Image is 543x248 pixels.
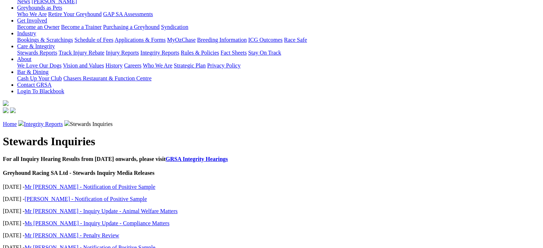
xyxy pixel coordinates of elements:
[140,50,179,56] a: Integrity Reports
[174,62,206,69] a: Strategic Plan
[17,50,540,56] div: Care & Integrity
[63,62,104,69] a: Vision and Values
[25,220,170,226] a: Ms [PERSON_NAME] - Inquiry Update - Compliance Matters
[17,62,540,69] div: About
[166,156,228,162] a: GRSA Integrity Hearings
[167,37,196,43] a: MyOzChase
[17,5,62,11] a: Greyhounds as Pets
[207,62,241,69] a: Privacy Policy
[3,156,228,162] b: For all Inquiry Hearing Results from [DATE] onwards, please visit
[10,107,16,113] img: twitter.svg
[25,208,178,214] a: Mr [PERSON_NAME] - Inquiry Update - Animal Welfare Matters
[17,37,540,43] div: Industry
[17,82,51,88] a: Contact GRSA
[143,62,172,69] a: Who We Are
[3,120,540,127] p: Stewards Inquiries
[284,37,307,43] a: Race Safe
[17,43,55,49] a: Care & Integrity
[3,196,540,202] p: [DATE] -
[17,75,62,81] a: Cash Up Your Club
[248,50,281,56] a: Stay On Track
[3,121,17,127] a: Home
[181,50,219,56] a: Rules & Policies
[17,11,540,17] div: Greyhounds as Pets
[3,107,9,113] img: facebook.svg
[103,24,160,30] a: Purchasing a Greyhound
[74,37,113,43] a: Schedule of Fees
[17,62,61,69] a: We Love Our Dogs
[64,120,70,126] img: chevron-right.svg
[3,135,540,148] h1: Stewards Inquiries
[106,50,139,56] a: Injury Reports
[115,37,166,43] a: Applications & Forms
[48,11,102,17] a: Retire Your Greyhound
[17,88,64,94] a: Login To Blackbook
[3,232,540,239] p: [DATE] -
[59,50,104,56] a: Track Injury Rebate
[197,37,247,43] a: Breeding Information
[25,184,155,190] a: Mr [PERSON_NAME] - Notification of Positive Sample
[61,24,102,30] a: Become a Trainer
[17,17,47,24] a: Get Involved
[17,24,540,30] div: Get Involved
[248,37,282,43] a: ICG Outcomes
[3,208,540,214] p: [DATE] -
[25,232,119,238] a: Mr [PERSON_NAME] - Penalty Review
[17,30,36,36] a: Industry
[103,11,153,17] a: GAP SA Assessments
[3,170,540,176] h4: Greyhound Racing SA Ltd - Stewards Inquiry Media Releases
[221,50,247,56] a: Fact Sheets
[3,184,540,190] p: [DATE] -
[17,75,540,82] div: Bar & Dining
[17,37,73,43] a: Bookings & Scratchings
[3,220,540,227] p: [DATE] -
[25,196,147,202] a: [PERSON_NAME] - Notification of Positive Sample
[161,24,188,30] a: Syndication
[17,24,60,30] a: Become an Owner
[17,56,31,62] a: About
[124,62,141,69] a: Careers
[17,50,57,56] a: Stewards Reports
[17,11,47,17] a: Who We Are
[17,69,49,75] a: Bar & Dining
[24,121,63,127] a: Integrity Reports
[105,62,122,69] a: History
[18,120,24,126] img: chevron-right.svg
[63,75,151,81] a: Chasers Restaurant & Function Centre
[3,100,9,106] img: logo-grsa-white.png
